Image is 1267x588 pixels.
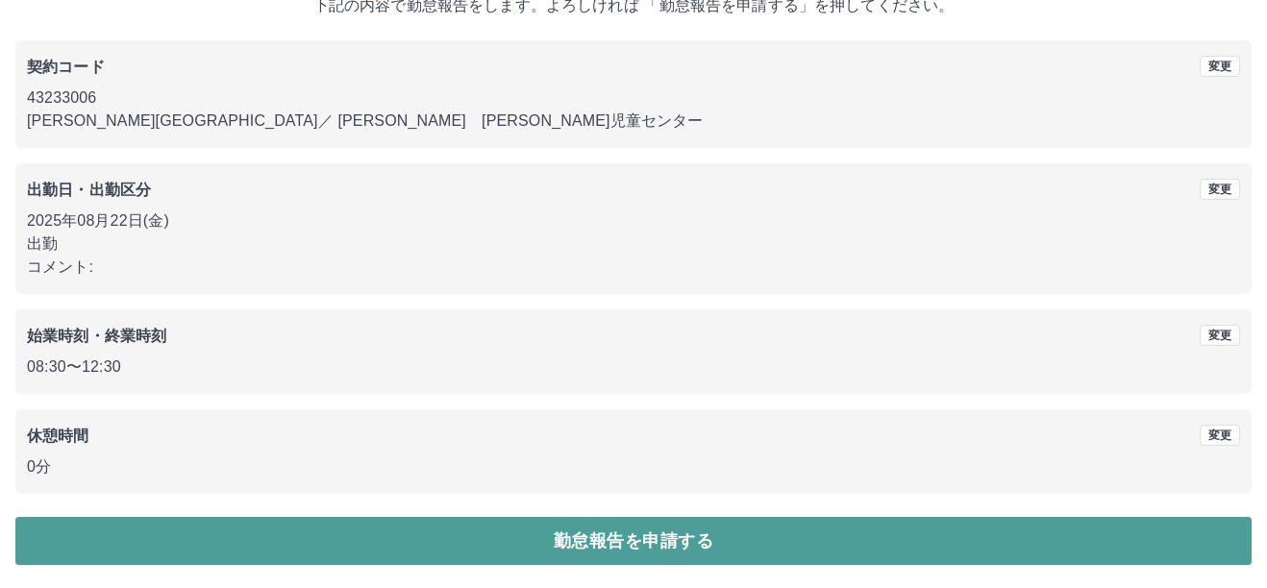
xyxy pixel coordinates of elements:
[27,328,166,344] b: 始業時刻・終業時刻
[27,355,1240,379] p: 08:30 〜 12:30
[27,86,1240,110] p: 43233006
[15,517,1252,565] button: 勤怠報告を申請する
[1200,56,1240,77] button: 変更
[27,209,1240,233] p: 2025年08月22日(金)
[27,182,151,198] b: 出勤日・出勤区分
[1200,425,1240,446] button: 変更
[1200,325,1240,346] button: 変更
[27,233,1240,256] p: 出勤
[1200,179,1240,200] button: 変更
[27,455,1240,478] p: 0分
[27,110,1240,133] p: [PERSON_NAME][GEOGRAPHIC_DATA] ／ [PERSON_NAME] [PERSON_NAME]児童センター
[27,256,1240,279] p: コメント:
[27,59,105,75] b: 契約コード
[27,428,89,444] b: 休憩時間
